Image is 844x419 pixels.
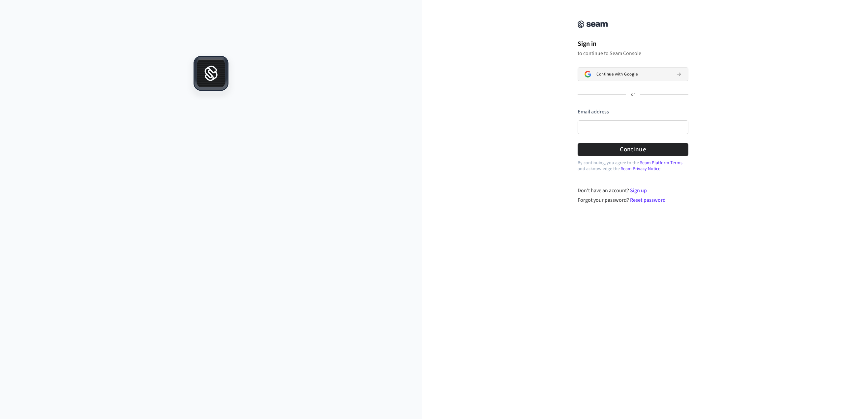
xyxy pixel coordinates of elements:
a: Seam Platform Terms [640,160,682,166]
a: Reset password [630,196,666,204]
button: Sign in with GoogleContinue with Google [578,67,688,81]
div: Forgot your password? [578,196,689,204]
p: By continuing, you agree to the and acknowledge the . [578,160,688,172]
p: to continue to Seam Console [578,50,688,57]
p: or [631,92,635,98]
span: Continue with Google [596,72,638,77]
a: Seam Privacy Notice [621,165,660,172]
button: Continue [578,143,688,156]
img: Sign in with Google [585,71,591,77]
a: Sign up [630,187,647,194]
h1: Sign in [578,39,688,49]
div: Don't have an account? [578,187,689,195]
label: Email address [578,108,609,115]
img: Seam Console [578,20,608,28]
